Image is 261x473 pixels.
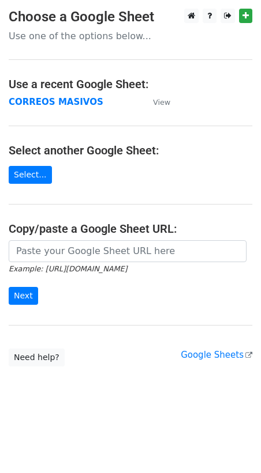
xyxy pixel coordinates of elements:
[203,418,261,473] iframe: Chat Widget
[9,143,252,157] h4: Select another Google Sheet:
[9,287,38,305] input: Next
[9,9,252,25] h3: Choose a Google Sheet
[9,349,65,366] a: Need help?
[153,98,170,107] small: View
[9,222,252,236] h4: Copy/paste a Google Sheet URL:
[181,350,252,360] a: Google Sheets
[9,77,252,91] h4: Use a recent Google Sheet:
[9,30,252,42] p: Use one of the options below...
[9,240,247,262] input: Paste your Google Sheet URL here
[141,97,170,107] a: View
[9,97,103,107] a: CORREOS MASIVOS
[9,264,127,273] small: Example: [URL][DOMAIN_NAME]
[9,166,52,184] a: Select...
